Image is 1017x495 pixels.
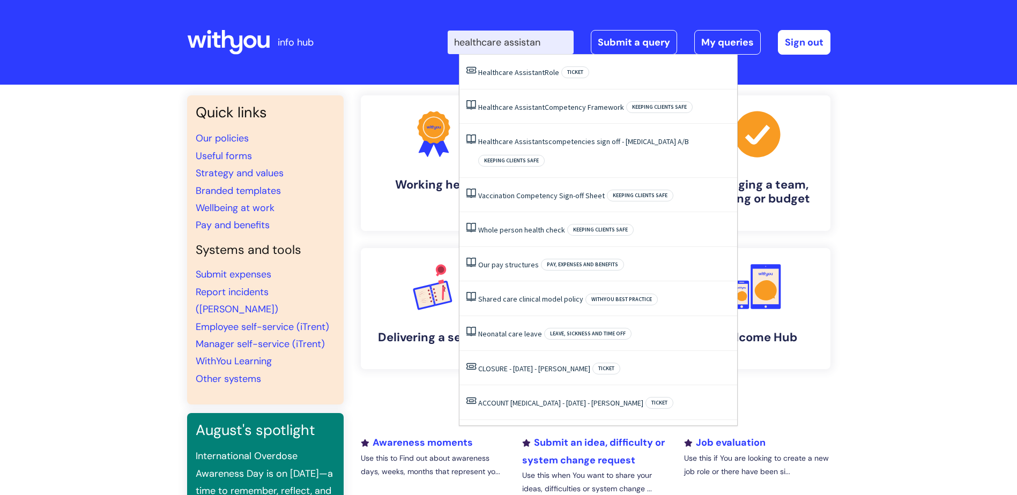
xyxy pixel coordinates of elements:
[196,219,270,231] a: Pay and benefits
[478,67,513,77] span: Healthcare
[361,95,507,231] a: Working here
[478,102,513,112] span: Healthcare
[693,331,822,344] h4: Welcome Hub
[478,137,513,146] span: Healthcare
[515,102,545,112] span: Assistant
[196,184,281,197] a: Branded templates
[196,355,272,367] a: WithYou Learning
[685,95,830,231] a: Managing a team, building or budget
[778,30,830,55] a: Sign out
[607,190,673,201] span: Keeping clients safe
[196,201,274,214] a: Wellbeing at work
[591,30,677,55] a: Submit a query
[478,225,565,235] a: Whole person health check
[278,34,314,51] p: info hub
[478,260,539,269] a: Our pay structures
[626,101,693,113] span: Keeping clients safe
[478,294,583,304] a: Shared care clinical model policy
[645,397,673,409] span: Ticket
[448,30,830,55] div: | -
[196,149,252,162] a: Useful forms
[522,436,665,466] a: Submit an idea, difficulty or system change request
[196,286,278,316] a: Report incidents ([PERSON_NAME])
[478,137,689,146] a: Healthcare Assistantscompetencies sign off - [MEDICAL_DATA] A/B
[515,137,548,146] span: Assistants
[196,268,271,281] a: Submit expenses
[196,243,335,258] h4: Systems and tools
[196,422,335,439] h3: August's spotlight
[684,436,766,449] a: Job evaluation
[478,155,545,167] span: Keeping clients safe
[196,337,325,350] a: Manager self-service (iTrent)
[693,178,822,206] h4: Managing a team, building or budget
[361,248,507,369] a: Delivering a service
[478,364,590,373] a: CLOSURE - [DATE] - [PERSON_NAME]
[369,331,498,344] h4: Delivering a service
[585,294,658,305] span: WithYou best practice
[196,320,329,333] a: Employee self-service (iTrent)
[694,30,761,55] a: My queries
[567,224,634,236] span: Keeping clients safe
[369,178,498,192] h4: Working here
[561,66,589,78] span: Ticket
[478,102,624,112] a: Healthcare AssistantCompetency Framework
[478,191,605,200] a: Vaccination Competency Sign-off Sheet
[196,104,335,121] h3: Quick links
[448,31,574,54] input: Search
[515,67,545,77] span: Assistant
[684,452,830,478] p: Use this if You are looking to create a new job role or there have been si...
[478,329,542,339] a: Neonatal care leave
[361,436,473,449] a: Awareness moments
[196,132,249,145] a: Our policies
[361,452,507,478] p: Use this to Find out about awareness days, weeks, months that represent yo...
[544,328,632,340] span: Leave, sickness and time off
[478,67,559,77] a: Healthcare AssistantRole
[541,259,624,271] span: Pay, expenses and benefits
[196,372,261,385] a: Other systems
[196,167,284,179] a: Strategy and values
[685,248,830,369] a: Welcome Hub
[361,403,830,423] h2: Recently added or updated
[592,363,620,374] span: Ticket
[478,398,643,408] a: ACCOUNT [MEDICAL_DATA] - [DATE] - [PERSON_NAME]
